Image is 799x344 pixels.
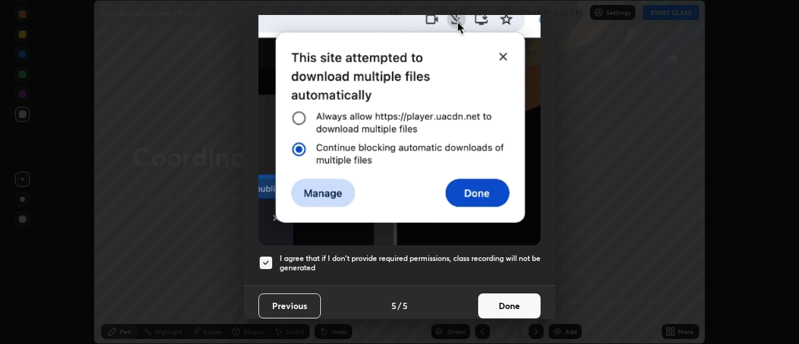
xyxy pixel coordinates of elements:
h4: 5 [391,299,396,312]
h5: I agree that if I don't provide required permissions, class recording will not be generated [280,253,541,273]
button: Previous [258,293,321,318]
h4: 5 [403,299,408,312]
h4: / [398,299,401,312]
button: Done [478,293,541,318]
